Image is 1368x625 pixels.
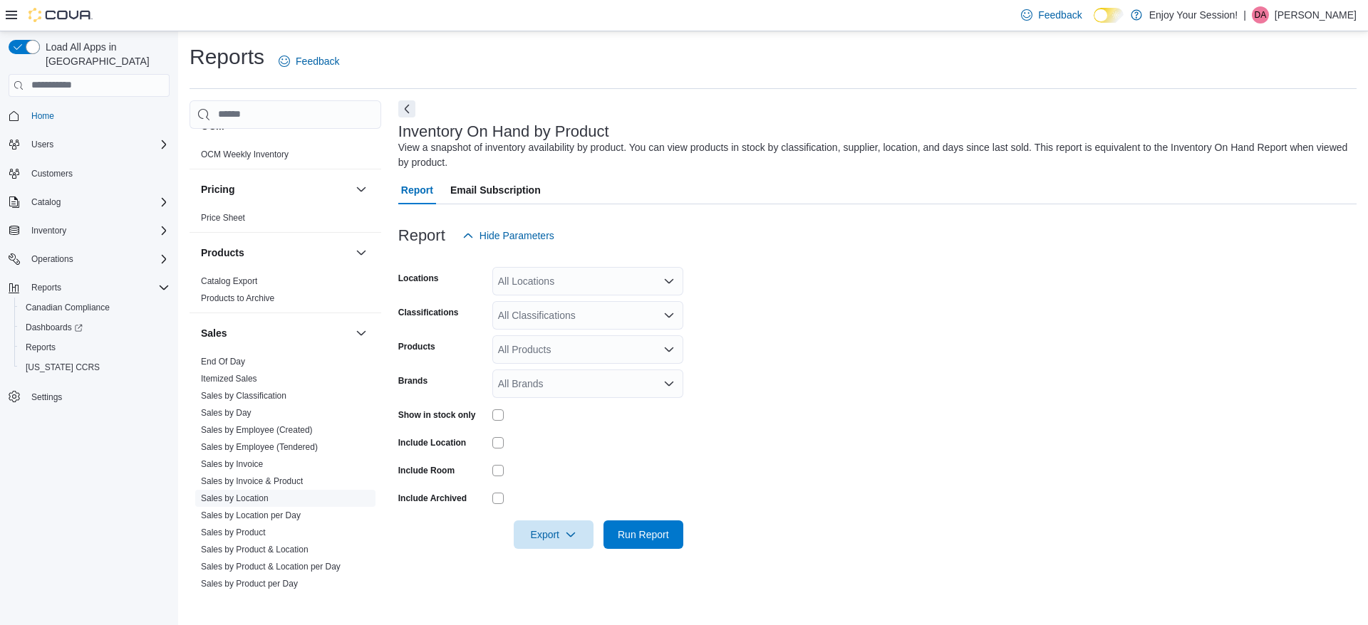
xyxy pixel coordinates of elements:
a: End Of Day [201,357,245,367]
a: Reports [20,339,61,356]
a: Sales by Classification [201,391,286,401]
button: Users [3,135,175,154]
h3: Report [398,227,445,244]
span: Email Subscription [450,176,541,204]
a: Sales by Location [201,493,269,503]
span: Feedback [1038,8,1082,22]
p: [PERSON_NAME] [1275,6,1357,23]
div: Pricing [190,209,381,232]
label: Include Archived [398,493,467,504]
label: Locations [398,273,439,284]
span: Operations [26,251,170,268]
h3: Inventory On Hand by Product [398,123,609,140]
button: Open list of options [663,378,675,389]
a: Feedback [1015,1,1087,29]
button: Inventory [3,221,175,241]
a: Sales by Product [201,527,266,537]
span: Export [522,520,585,549]
span: Catalog [26,194,170,211]
button: Open list of options [663,275,675,287]
span: Canadian Compliance [20,299,170,316]
button: OCM [353,117,370,135]
label: Show in stock only [398,409,476,421]
button: Pricing [353,181,370,198]
button: Next [398,100,415,117]
span: Hide Parameters [480,229,554,243]
span: Sales by Classification [201,390,286,401]
span: Products to Archive [201,293,274,304]
a: Sales by Invoice & Product [201,476,303,486]
span: Sales by Employee (Tendered) [201,441,318,453]
span: Inventory [31,225,66,236]
a: Sales by Product per Day [201,579,298,589]
span: Sales by Invoice & Product [201,476,303,487]
a: Sales by Location per Day [201,510,301,520]
span: End Of Day [201,356,245,367]
span: Catalog [31,196,61,208]
button: Operations [3,249,175,269]
span: Reports [26,279,170,296]
span: Catalog Export [201,275,257,287]
span: Inventory [26,222,170,239]
span: Reports [20,339,170,356]
span: Users [31,139,53,150]
span: Sales by Product [201,527,266,538]
a: [US_STATE] CCRS [20,359,105,376]
h1: Reports [190,43,264,71]
button: Sales [353,325,370,342]
a: Canadian Compliance [20,299,115,316]
button: Customers [3,163,175,184]
button: Hide Parameters [457,221,560,250]
div: View a snapshot of inventory availability by product. You can view products in stock by classific... [398,140,1349,170]
a: Sales by Day [201,408,252,418]
label: Classifications [398,307,459,318]
a: Settings [26,389,68,406]
span: Reports [31,282,61,293]
span: Run Report [618,527,669,542]
h3: Products [201,246,244,260]
a: Home [26,107,60,125]
a: Price Sheet [201,213,245,223]
a: OCM Weekly Inventory [201,149,289,159]
span: Operations [31,253,73,265]
a: Products to Archive [201,293,274,303]
button: Export [514,520,594,549]
label: Products [398,341,435,352]
span: [US_STATE] CCRS [26,362,100,373]
span: Home [31,110,54,122]
span: Sales by Location per Day [201,510,301,521]
span: Home [26,107,170,125]
button: Home [3,105,175,126]
button: Reports [14,337,175,357]
span: Sales by Product & Location [201,544,309,555]
span: Reports [26,342,56,353]
button: Settings [3,386,175,406]
span: Report [401,176,433,204]
span: Sales by Location [201,493,269,504]
a: Dashboards [20,319,88,336]
button: Products [353,244,370,261]
span: DA [1255,6,1267,23]
button: Catalog [3,192,175,212]
nav: Complex example [9,100,170,444]
label: Include Location [398,437,466,448]
span: Settings [31,392,62,403]
span: Customers [31,168,73,179]
div: Products [190,273,381,312]
a: Catalog Export [201,276,257,286]
div: OCM [190,146,381,169]
button: Inventory [26,222,72,239]
span: Users [26,136,170,153]
button: Run Report [603,520,683,549]
a: Dashboards [14,317,175,337]
button: Products [201,246,350,260]
button: Reports [3,278,175,298]
button: Pricing [201,182,350,196]
h3: Sales [201,326,227,340]
span: Sales by Invoice [201,458,263,470]
a: Itemized Sales [201,374,257,384]
span: Sales by Product & Location per Day [201,561,341,572]
label: Brands [398,375,427,387]
p: Enjoy Your Session! [1149,6,1238,23]
span: Settings [26,387,170,405]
